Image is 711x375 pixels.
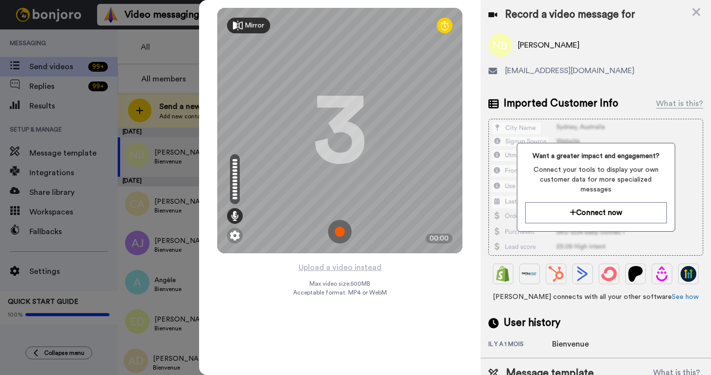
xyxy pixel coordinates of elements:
[525,202,667,223] button: Connect now
[628,266,643,282] img: Patreon
[548,266,564,282] img: Hubspot
[296,261,384,274] button: Upload a video instead
[488,340,552,350] div: il y a 1 mois
[230,231,240,241] img: ic_gear.svg
[681,266,696,282] img: GoHighLevel
[525,165,667,194] span: Connect your tools to display your own customer data for more specialized messages
[495,266,511,282] img: Shopify
[601,266,617,282] img: ConvertKit
[504,96,618,111] span: Imported Customer Info
[488,292,703,302] span: [PERSON_NAME] connects with all your other software
[313,94,367,167] div: 3
[426,234,453,243] div: 00:00
[504,316,560,330] span: User history
[328,220,352,243] img: ic_record_start.svg
[575,266,590,282] img: ActiveCampaign
[293,289,387,296] span: Acceptable format: MP4 or WebM
[525,151,667,161] span: Want a greater impact and engagement?
[656,98,703,109] div: What is this?
[654,266,670,282] img: Drip
[309,280,370,288] span: Max video size: 500 MB
[672,294,699,300] a: See how
[552,338,601,350] div: Bienvenue
[522,266,537,282] img: Ontraport
[505,65,635,77] span: [EMAIL_ADDRESS][DOMAIN_NAME]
